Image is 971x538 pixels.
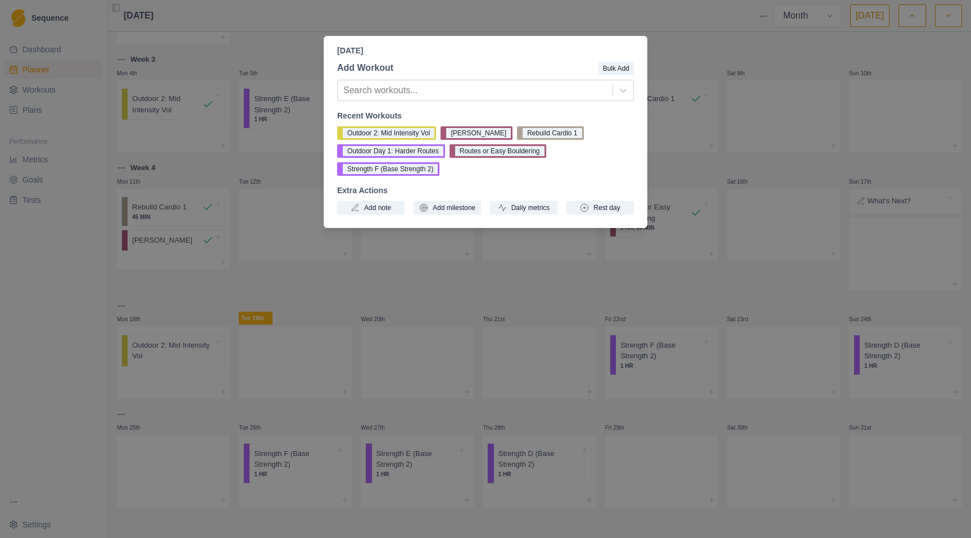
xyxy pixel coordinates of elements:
[414,201,481,215] button: Add milestone
[337,144,445,158] button: Outdoor Day 1: Harder Routes
[337,201,405,215] button: Add note
[337,110,634,122] p: Recent Workouts
[337,162,439,176] button: Strength F (Base Strength 2)
[337,185,634,197] p: Extra Actions
[450,144,546,158] button: Routes or Easy Bouldering
[490,201,557,215] button: Daily metrics
[337,45,634,57] p: [DATE]
[566,201,634,215] button: Rest day
[337,126,436,140] button: Outdoor 2: Mid Intensity Vol
[517,126,583,140] button: Rebuild Cardio 1
[598,62,634,75] button: Bulk Add
[337,61,393,75] p: Add Workout
[441,126,512,140] button: [PERSON_NAME]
